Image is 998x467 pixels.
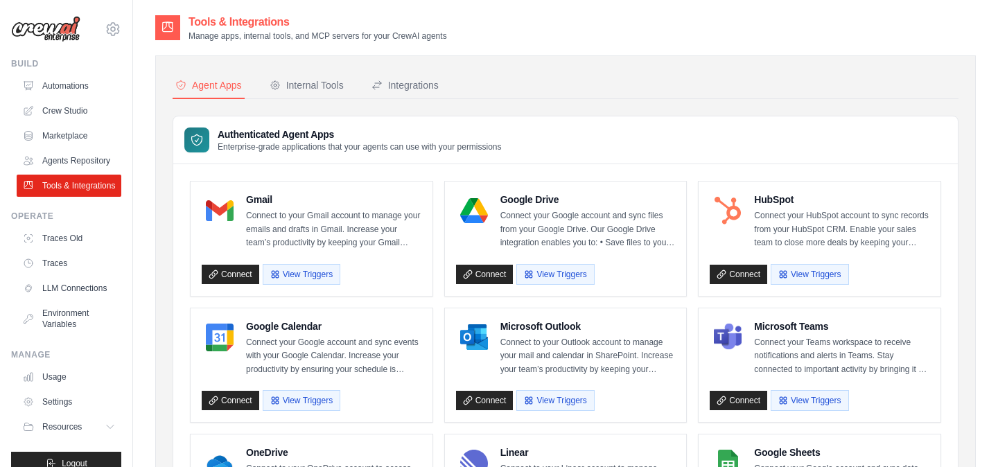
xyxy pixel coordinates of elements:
a: Marketplace [17,125,121,147]
button: View Triggers [516,390,594,411]
p: Enterprise-grade applications that your agents can use with your permissions [218,141,502,152]
img: Logo [11,16,80,42]
button: View Triggers [263,390,340,411]
div: Build [11,58,121,69]
a: Tools & Integrations [17,175,121,197]
a: Traces [17,252,121,274]
a: Connect [710,265,767,284]
div: Internal Tools [270,78,344,92]
img: HubSpot Logo [714,197,742,224]
button: View Triggers [771,264,848,285]
h4: HubSpot [754,193,929,206]
p: Manage apps, internal tools, and MCP servers for your CrewAI agents [189,30,447,42]
img: Microsoft Teams Logo [714,324,742,351]
h4: Microsoft Outlook [500,319,676,333]
img: Microsoft Outlook Logo [460,324,488,351]
div: Integrations [371,78,439,92]
span: Resources [42,421,82,432]
h4: Google Sheets [754,446,929,459]
a: Settings [17,391,121,413]
div: Manage [11,349,121,360]
a: Connect [456,391,514,410]
h2: Tools & Integrations [189,14,447,30]
p: Connect your Google account and sync files from your Google Drive. Our Google Drive integration e... [500,209,676,250]
button: Integrations [369,73,441,99]
button: View Triggers [771,390,848,411]
a: Connect [710,391,767,410]
p: Connect your HubSpot account to sync records from your HubSpot CRM. Enable your sales team to clo... [754,209,929,250]
button: Agent Apps [173,73,245,99]
p: Connect your Teams workspace to receive notifications and alerts in Teams. Stay connected to impo... [754,336,929,377]
img: Google Calendar Logo [206,324,234,351]
a: Connect [202,391,259,410]
a: Environment Variables [17,302,121,335]
h4: OneDrive [246,446,421,459]
a: Connect [202,265,259,284]
a: Usage [17,366,121,388]
button: Resources [17,416,121,438]
a: Agents Repository [17,150,121,172]
button: View Triggers [263,264,340,285]
div: Agent Apps [175,78,242,92]
a: Connect [456,265,514,284]
h4: Microsoft Teams [754,319,929,333]
a: Traces Old [17,227,121,249]
p: Connect to your Outlook account to manage your mail and calendar in SharePoint. Increase your tea... [500,336,676,377]
a: LLM Connections [17,277,121,299]
h4: Google Drive [500,193,676,206]
a: Crew Studio [17,100,121,122]
img: Gmail Logo [206,197,234,224]
a: Automations [17,75,121,97]
p: Connect to your Gmail account to manage your emails and drafts in Gmail. Increase your team’s pro... [246,209,421,250]
h3: Authenticated Agent Apps [218,127,502,141]
h4: Linear [500,446,676,459]
button: Internal Tools [267,73,347,99]
button: View Triggers [516,264,594,285]
img: Google Drive Logo [460,197,488,224]
h4: Google Calendar [246,319,421,333]
h4: Gmail [246,193,421,206]
div: Operate [11,211,121,222]
p: Connect your Google account and sync events with your Google Calendar. Increase your productivity... [246,336,421,377]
